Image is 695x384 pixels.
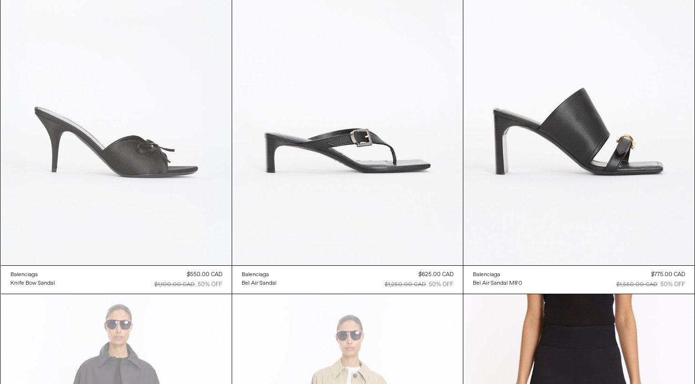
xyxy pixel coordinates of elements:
[617,280,658,289] div: $1,550.00 CAD
[10,271,38,279] div: Balenciaga
[651,271,685,279] div: $775.00 CAD
[242,271,269,279] div: Balenciaga
[187,271,222,279] div: $550.00 CAD
[473,271,522,279] a: Balenciaga
[473,279,522,288] a: Bel Air Sandal M80
[418,271,453,279] div: $625.00 CAD
[660,280,685,289] div: 50% OFF
[198,280,222,289] div: 50% OFF
[385,280,426,289] div: $1,250.00 CAD
[10,279,55,288] a: Knife Bow Sandal
[429,280,453,289] div: 50% OFF
[473,271,500,279] div: Balenciaga
[155,280,195,289] div: $1,100.00 CAD
[10,271,55,279] a: Balenciaga
[242,271,277,279] a: Balenciaga
[242,279,277,288] a: Bel Air Sandal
